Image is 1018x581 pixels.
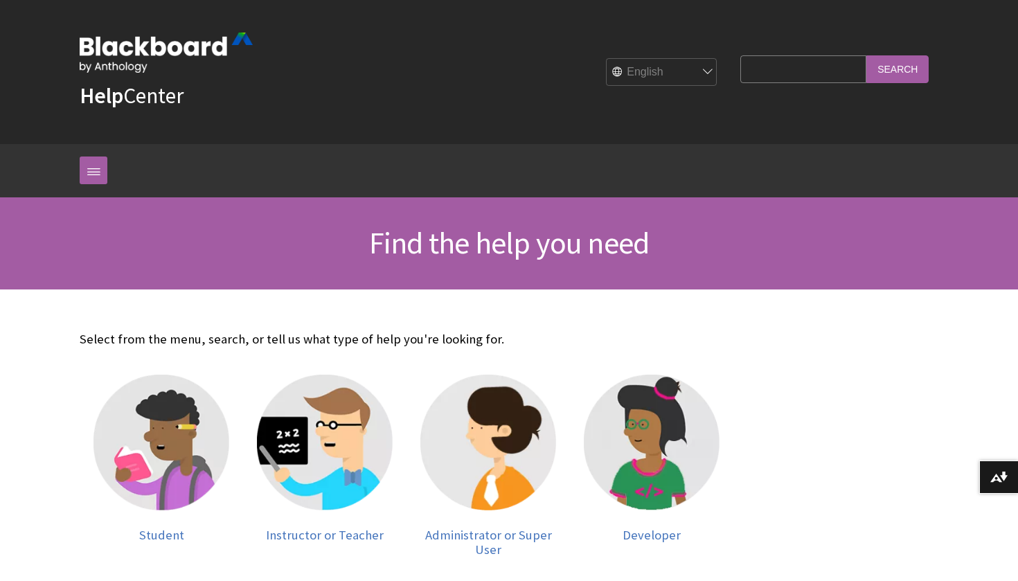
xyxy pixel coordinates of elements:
a: Student Student [93,375,229,557]
img: Instructor [257,375,393,510]
img: Administrator [420,375,556,510]
span: Administrator or Super User [425,527,552,558]
input: Search [866,55,929,82]
span: Find the help you need [369,224,649,262]
strong: Help [80,82,123,109]
a: Instructor Instructor or Teacher [257,375,393,557]
a: Developer [584,375,720,557]
span: Developer [623,527,681,543]
select: Site Language Selector [607,59,717,87]
span: Instructor or Teacher [266,527,384,543]
a: Administrator Administrator or Super User [420,375,556,557]
span: Student [139,527,184,543]
a: HelpCenter [80,82,184,109]
p: Select from the menu, search, or tell us what type of help you're looking for. [80,330,733,348]
img: Blackboard by Anthology [80,33,253,73]
img: Student [93,375,229,510]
